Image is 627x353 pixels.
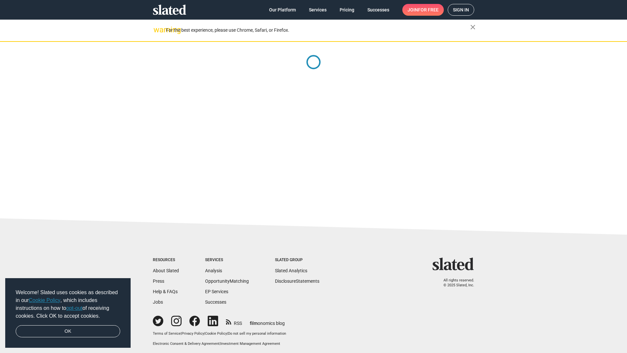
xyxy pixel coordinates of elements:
[205,331,227,336] a: Cookie Policy
[408,4,439,16] span: Join
[250,315,285,327] a: filmonomics blog
[153,331,181,336] a: Terms of Service
[220,342,280,346] a: Investment Management Agreement
[204,331,205,336] span: |
[275,268,307,273] a: Slated Analytics
[453,4,469,15] span: Sign in
[182,331,204,336] a: Privacy Policy
[227,331,228,336] span: |
[275,258,319,263] div: Slated Group
[309,4,327,16] span: Services
[29,297,60,303] a: Cookie Policy
[153,278,164,284] a: Press
[250,321,258,326] span: film
[219,342,220,346] span: |
[153,258,179,263] div: Resources
[5,278,131,348] div: cookieconsent
[205,289,228,294] a: EP Services
[16,325,120,338] a: dismiss cookie message
[166,26,470,35] div: For the best experience, please use Chrome, Safari, or Firefox.
[226,316,242,327] a: RSS
[269,4,296,16] span: Our Platform
[367,4,389,16] span: Successes
[153,289,178,294] a: Help & FAQs
[469,23,477,31] mat-icon: close
[205,278,249,284] a: OpportunityMatching
[153,342,219,346] a: Electronic Consent & Delivery Agreement
[448,4,474,16] a: Sign in
[304,4,332,16] a: Services
[264,4,301,16] a: Our Platform
[418,4,439,16] span: for free
[228,331,286,336] button: Do not sell my personal information
[153,299,163,305] a: Jobs
[340,4,354,16] span: Pricing
[334,4,360,16] a: Pricing
[437,278,474,288] p: All rights reserved. © 2025 Slated, Inc.
[205,258,249,263] div: Services
[16,289,120,320] span: Welcome! Slated uses cookies as described in our , which includes instructions on how to of recei...
[275,278,319,284] a: DisclosureStatements
[362,4,394,16] a: Successes
[153,268,179,273] a: About Slated
[153,26,161,34] mat-icon: warning
[205,268,222,273] a: Analysis
[181,331,182,336] span: |
[205,299,226,305] a: Successes
[402,4,444,16] a: Joinfor free
[66,305,83,311] a: opt-out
